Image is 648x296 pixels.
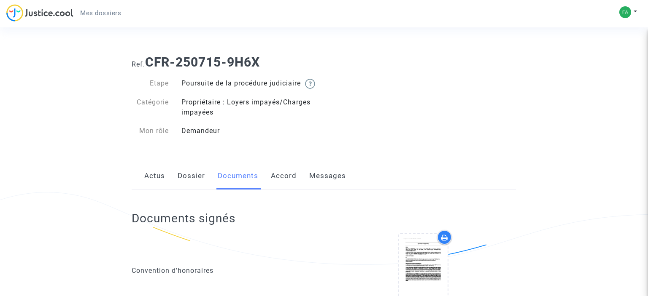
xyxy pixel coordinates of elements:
div: Propriétaire : Loyers impayés/Charges impayées [175,97,324,117]
div: Convention d'honoraires [132,266,318,276]
h2: Documents signés [132,211,235,226]
img: help.svg [305,79,315,89]
a: Messages [309,162,346,190]
div: Etape [125,78,175,89]
div: Catégorie [125,97,175,117]
b: CFR-250715-9H6X [145,55,260,69]
a: Actus [144,162,165,190]
img: jc-logo.svg [6,4,73,21]
div: Demandeur [175,126,324,136]
div: Mon rôle [125,126,175,136]
span: Mes dossiers [80,9,121,17]
a: Dossier [178,162,205,190]
a: Documents [218,162,258,190]
a: Mes dossiers [73,7,128,19]
div: Poursuite de la procédure judiciaire [175,78,324,89]
span: Ref. [132,60,145,68]
a: Accord [271,162,297,190]
img: 2b9c5c8fcb03b275ff8f4ac0ea7a220b [619,6,631,18]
